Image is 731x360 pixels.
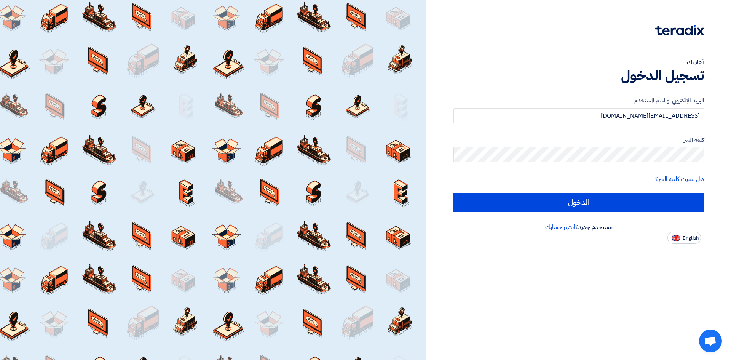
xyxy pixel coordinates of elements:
[667,232,701,244] button: English
[453,67,704,84] h1: تسجيل الدخول
[453,193,704,212] input: الدخول
[655,174,704,184] a: هل نسيت كلمة السر؟
[453,222,704,232] div: مستخدم جديد؟
[453,108,704,123] input: أدخل بريد العمل الإلكتروني او اسم المستخدم الخاص بك ...
[655,25,704,35] img: Teradix logo
[453,58,704,67] div: أهلا بك ...
[683,235,699,241] span: English
[699,330,722,352] div: Open chat
[672,235,680,241] img: en-US.png
[545,222,575,232] a: أنشئ حسابك
[453,96,704,105] label: البريد الإلكتروني او اسم المستخدم
[453,136,704,144] label: كلمة السر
